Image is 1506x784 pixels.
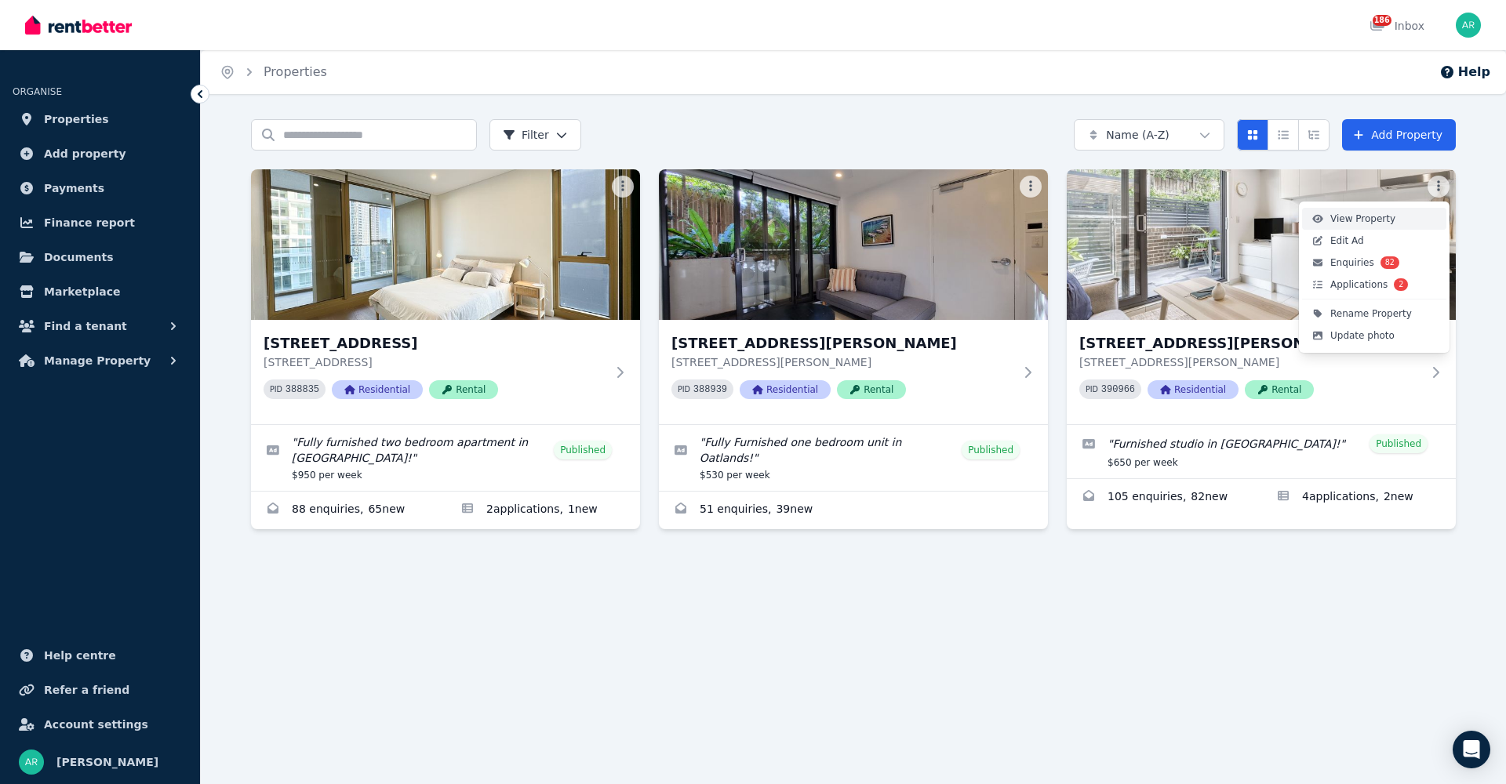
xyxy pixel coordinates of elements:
span: Rename Property [1330,307,1412,320]
span: Update photo [1330,329,1395,342]
span: Enquiries [1330,256,1374,269]
span: Edit Ad [1330,234,1364,247]
span: View Property [1330,212,1395,225]
div: More options [1299,201,1450,353]
span: 82 [1380,256,1399,269]
span: Applications [1330,278,1388,291]
span: 2 [1394,278,1408,291]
